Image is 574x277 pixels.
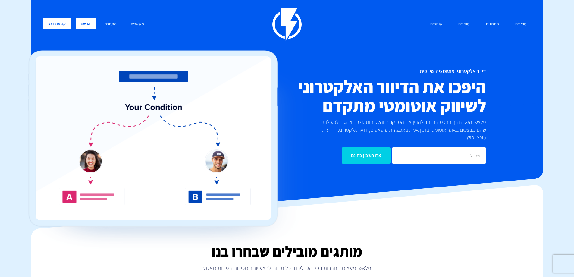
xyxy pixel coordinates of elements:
h1: דיוור אלקטרוני ואוטומציה שיווקית [251,68,486,74]
h2: היפכו את הדיוור האלקטרוני לשיווק אוטומטי מתקדם [251,77,486,115]
a: הרשם [76,18,96,29]
a: פתרונות [481,18,503,31]
a: משאבים [126,18,149,31]
p: פלאשי מעצימה חברות בכל הגדלים ובכל תחום לבצע יותר מכירות בפחות מאמץ [31,264,543,272]
a: התחבר [100,18,121,31]
p: פלאשי היא הדרך החכמה ביותר להבין את המבקרים והלקוחות שלכם ולהגיב לפעולות שהם מבצעים באופן אוטומטי... [312,118,486,141]
h2: מותגים מובילים שבחרו בנו [31,244,543,259]
a: קביעת דמו [43,18,71,29]
a: מוצרים [511,18,531,31]
a: מחירים [454,18,474,31]
a: שותפים [426,18,447,31]
input: אימייל [392,147,486,164]
input: צרו חשבון בחינם [342,147,391,164]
